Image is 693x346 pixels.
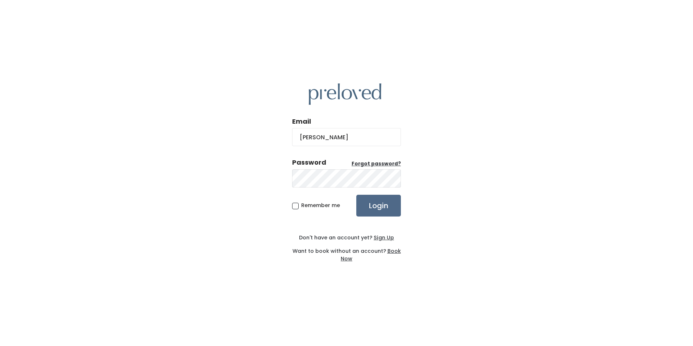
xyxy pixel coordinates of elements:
span: Remember me [301,202,340,209]
a: Sign Up [372,234,394,241]
u: Sign Up [374,234,394,241]
label: Email [292,117,311,126]
img: preloved logo [309,83,381,105]
div: Don't have an account yet? [292,234,401,242]
div: Password [292,158,326,167]
input: Login [356,195,401,217]
div: Want to book without an account? [292,242,401,263]
a: Forgot password? [352,160,401,168]
a: Book Now [341,247,401,262]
